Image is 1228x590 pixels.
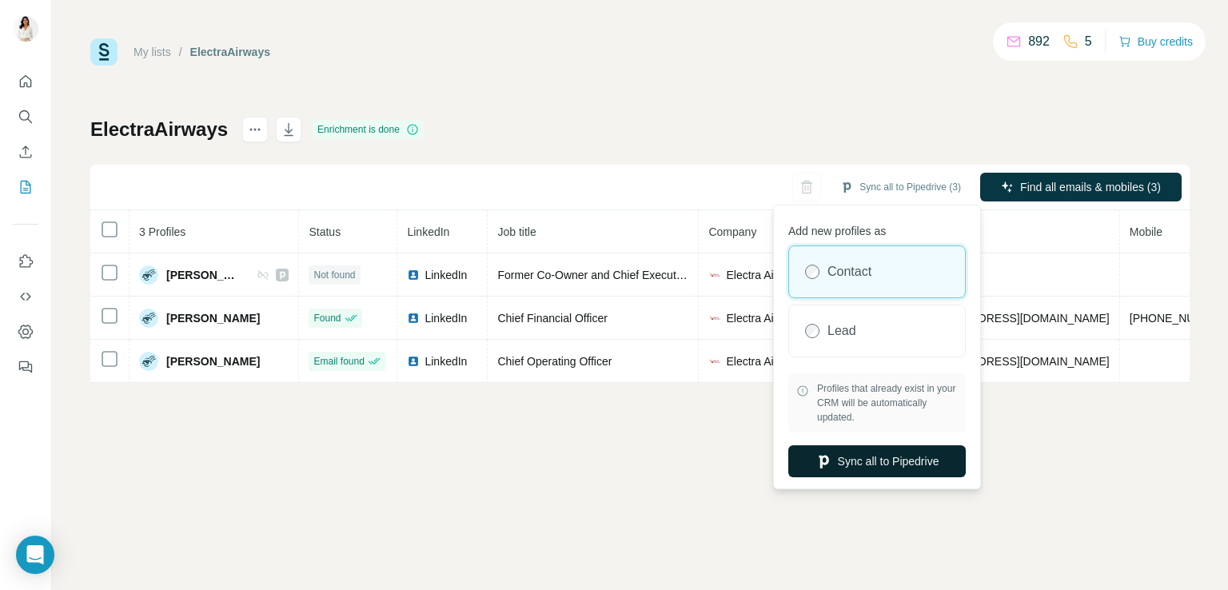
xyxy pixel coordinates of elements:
[1085,32,1092,51] p: 5
[90,117,228,142] h1: ElectraAirways
[1118,30,1193,53] button: Buy credits
[13,317,38,346] button: Dashboard
[139,225,185,238] span: 3 Profiles
[497,225,536,238] span: Job title
[1028,32,1050,51] p: 892
[407,225,449,238] span: LinkedIn
[190,44,270,60] div: ElectraAirways
[425,353,467,369] span: LinkedIn
[817,381,958,425] span: Profiles that already exist in your CRM will be automatically updated.
[726,310,803,326] span: Electra Airways
[829,175,972,199] button: Sync all to Pipedrive (3)
[13,16,38,42] img: Avatar
[919,355,1109,368] span: [EMAIL_ADDRESS][DOMAIN_NAME]
[497,312,607,325] span: Chief Financial Officer
[827,321,856,341] label: Lead
[139,352,158,371] img: Avatar
[425,310,467,326] span: LinkedIn
[980,173,1182,201] button: Find all emails & mobiles (3)
[788,445,966,477] button: Sync all to Pipedrive
[139,309,158,328] img: Avatar
[1020,179,1161,195] span: Find all emails & mobiles (3)
[13,282,38,311] button: Use Surfe API
[708,355,721,368] img: company-logo
[13,67,38,96] button: Quick start
[313,311,341,325] span: Found
[497,269,842,281] span: Former Co-Owner and Chief Executive Officer of Electra Airways LTD
[313,354,364,369] span: Email found
[407,269,420,281] img: LinkedIn logo
[13,173,38,201] button: My lists
[726,353,803,369] span: Electra Airways
[13,247,38,276] button: Use Surfe on LinkedIn
[425,267,467,283] span: LinkedIn
[407,312,420,325] img: LinkedIn logo
[827,262,871,281] label: Contact
[309,225,341,238] span: Status
[13,138,38,166] button: Enrich CSV
[313,268,355,282] span: Not found
[407,355,420,368] img: LinkedIn logo
[788,217,966,239] p: Add new profiles as
[497,355,612,368] span: Chief Operating Officer
[708,269,721,281] img: company-logo
[313,120,424,139] div: Enrichment is done
[166,353,260,369] span: [PERSON_NAME]
[13,353,38,381] button: Feedback
[919,312,1109,325] span: [EMAIL_ADDRESS][DOMAIN_NAME]
[708,225,756,238] span: Company
[139,265,158,285] img: Avatar
[179,44,182,60] li: /
[166,267,241,283] span: [PERSON_NAME]
[90,38,118,66] img: Surfe Logo
[134,46,171,58] a: My lists
[708,312,721,325] img: company-logo
[242,117,268,142] button: actions
[726,267,803,283] span: Electra Airways
[166,310,260,326] span: [PERSON_NAME]
[1130,225,1162,238] span: Mobile
[13,102,38,131] button: Search
[16,536,54,574] div: Open Intercom Messenger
